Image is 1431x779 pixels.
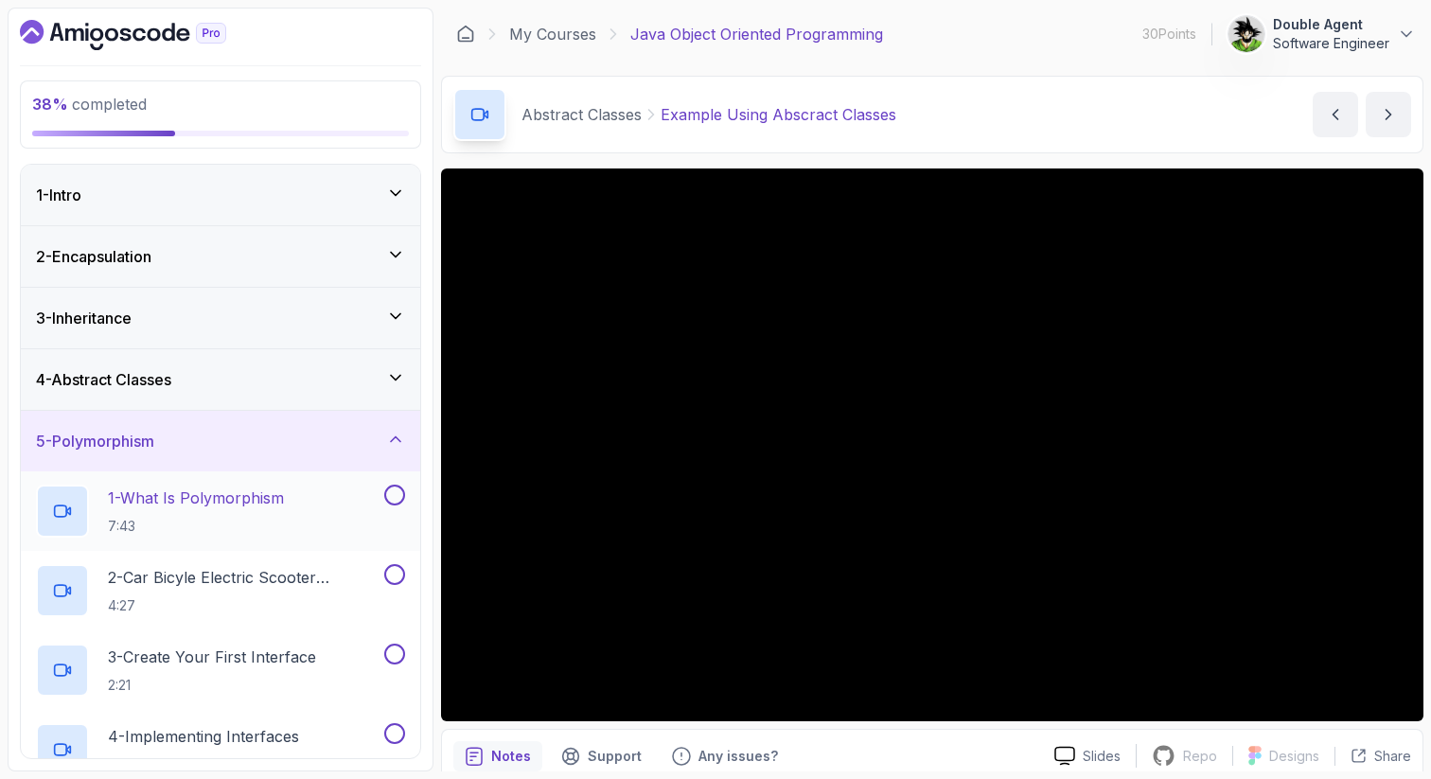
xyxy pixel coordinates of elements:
[441,168,1423,721] iframe: 4 - Example using Abscract Classes
[36,485,405,538] button: 1-What Is Polymorphism7:43
[1273,34,1389,53] p: Software Engineer
[21,226,420,287] button: 2-Encapsulation
[21,288,420,348] button: 3-Inheritance
[1142,25,1196,44] p: 30 Points
[491,747,531,766] p: Notes
[661,103,896,126] p: Example Using Abscract Classes
[108,596,380,615] p: 4:27
[521,103,642,126] p: Abstract Classes
[21,411,420,471] button: 5-Polymorphism
[36,245,151,268] h3: 2 - Encapsulation
[36,184,81,206] h3: 1 - Intro
[108,517,284,536] p: 7:43
[1228,16,1264,52] img: user profile image
[21,165,420,225] button: 1-Intro
[1083,747,1121,766] p: Slides
[108,566,380,589] p: 2 - Car Bicyle Electric Scooter Example
[21,349,420,410] button: 4-Abstract Classes
[698,747,778,766] p: Any issues?
[108,487,284,509] p: 1 - What Is Polymorphism
[1313,92,1358,137] button: previous content
[1374,747,1411,766] p: Share
[1039,746,1136,766] a: Slides
[1366,92,1411,137] button: next content
[550,741,653,771] button: Support button
[1334,747,1411,766] button: Share
[453,741,542,771] button: notes button
[36,307,132,329] h3: 3 - Inheritance
[1273,15,1389,34] p: Double Agent
[36,430,154,452] h3: 5 - Polymorphism
[108,646,316,668] p: 3 - Create Your First Interface
[509,23,596,45] a: My Courses
[20,20,270,50] a: Dashboard
[36,644,405,697] button: 3-Create Your First Interface2:21
[1183,747,1217,766] p: Repo
[108,725,299,748] p: 4 - Implementing Interfaces
[108,676,316,695] p: 2:21
[32,95,68,114] span: 38 %
[456,25,475,44] a: Dashboard
[661,741,789,771] button: Feedback button
[1269,747,1319,766] p: Designs
[630,23,883,45] p: Java Object Oriented Programming
[36,368,171,391] h3: 4 - Abstract Classes
[588,747,642,766] p: Support
[108,755,299,774] p: 7:00
[1228,15,1416,53] button: user profile imageDouble AgentSoftware Engineer
[32,95,147,114] span: completed
[36,723,405,776] button: 4-Implementing Interfaces7:00
[36,564,405,617] button: 2-Car Bicyle Electric Scooter Example4:27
